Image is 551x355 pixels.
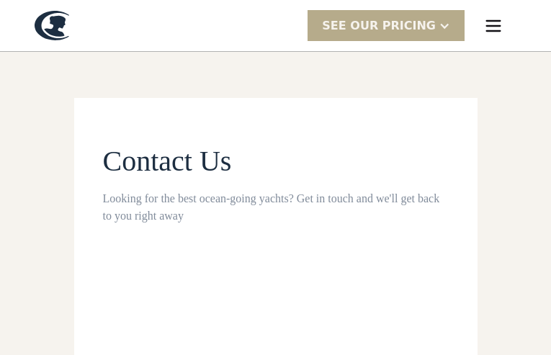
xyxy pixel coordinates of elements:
div: Looking for the best ocean-going yachts? Get in touch and we'll get back to you right away [103,190,449,225]
div: menu [470,3,516,49]
div: SEE Our Pricing [308,10,465,41]
span: Contact Us [103,145,232,177]
div: SEE Our Pricing [322,17,436,35]
a: home [35,11,69,40]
